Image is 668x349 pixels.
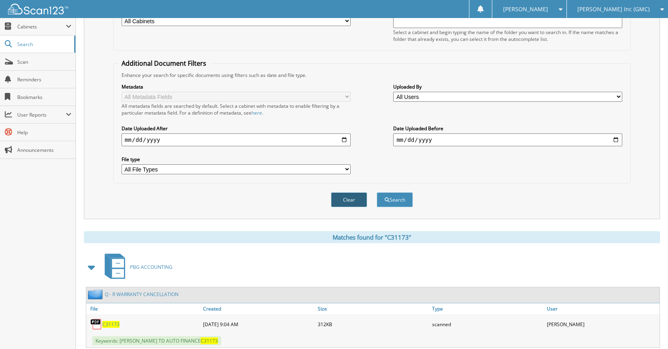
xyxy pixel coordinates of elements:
[331,192,367,207] button: Clear
[122,125,351,132] label: Date Uploaded After
[8,4,68,14] img: scan123-logo-white.svg
[503,7,548,12] span: [PERSON_NAME]
[122,133,351,146] input: start
[17,147,71,153] span: Announcements
[17,41,70,48] span: Search
[105,291,179,298] a: Q - R WARRANTY CANCELLATION
[86,303,201,314] a: File
[430,316,545,332] div: scanned
[84,231,660,243] div: Matches found for "C31173"
[201,337,218,344] span: C31173
[92,336,221,345] span: Keywords: [PERSON_NAME] TD AUTO FINANCE
[545,316,660,332] div: [PERSON_NAME]
[17,59,71,65] span: Scan
[628,311,668,349] iframe: Chat Widget
[577,7,650,12] span: [PERSON_NAME] Inc (GMC)
[122,156,351,163] label: File type
[100,251,173,283] a: PBG ACCOUNTING
[88,289,105,299] img: folder2.png
[252,109,262,116] a: here
[545,303,660,314] a: User
[118,72,626,79] div: Enhance your search for specific documents using filters such as date and file type.
[316,303,430,314] a: Size
[201,303,316,314] a: Created
[430,303,545,314] a: Type
[393,125,622,132] label: Date Uploaded Before
[393,29,622,42] div: Select a cabinet and begin typing the name of the folder you want to search in. If the name match...
[122,83,351,90] label: Metadata
[122,103,351,116] div: All metadata fields are searched by default. Select a cabinet with metadata to enable filtering b...
[17,94,71,101] span: Bookmarks
[316,316,430,332] div: 312KB
[201,316,316,332] div: [DATE] 9:04 AM
[17,111,66,118] span: User Reports
[90,318,102,330] img: PDF.png
[17,129,71,136] span: Help
[393,133,622,146] input: end
[377,192,413,207] button: Search
[17,23,66,30] span: Cabinets
[393,83,622,90] label: Uploaded By
[17,76,71,83] span: Reminders
[130,264,173,270] span: PBG ACCOUNTING
[102,321,120,328] a: C31173
[118,59,210,68] legend: Additional Document Filters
